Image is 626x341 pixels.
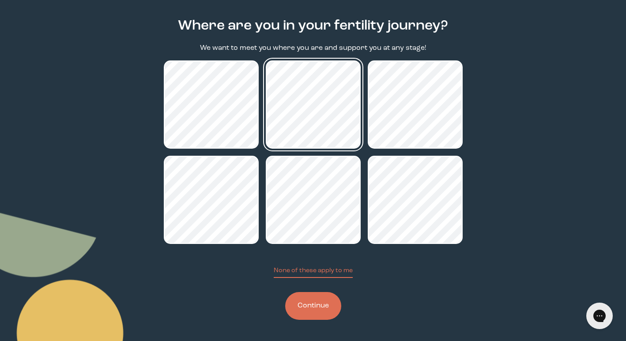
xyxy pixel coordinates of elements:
h2: Where are you in your fertility journey? [178,16,448,36]
button: None of these apply to me [274,266,353,278]
p: We want to meet you where you are and support you at any stage! [200,43,426,53]
button: Continue [285,292,341,320]
iframe: Gorgias live chat messenger [582,300,617,332]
